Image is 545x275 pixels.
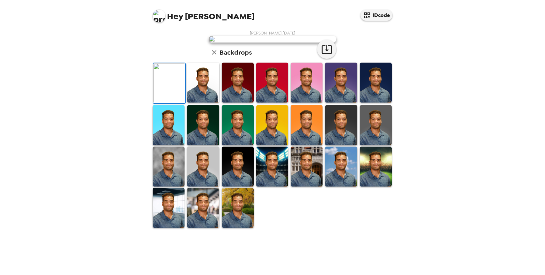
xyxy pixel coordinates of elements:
[167,11,183,22] span: Hey
[360,10,392,21] button: IDcode
[153,10,165,22] img: profile pic
[153,6,255,21] span: [PERSON_NAME]
[220,47,252,57] h6: Backdrops
[209,36,336,43] img: user
[250,30,295,36] span: [PERSON_NAME] , [DATE]
[153,63,185,103] img: Original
